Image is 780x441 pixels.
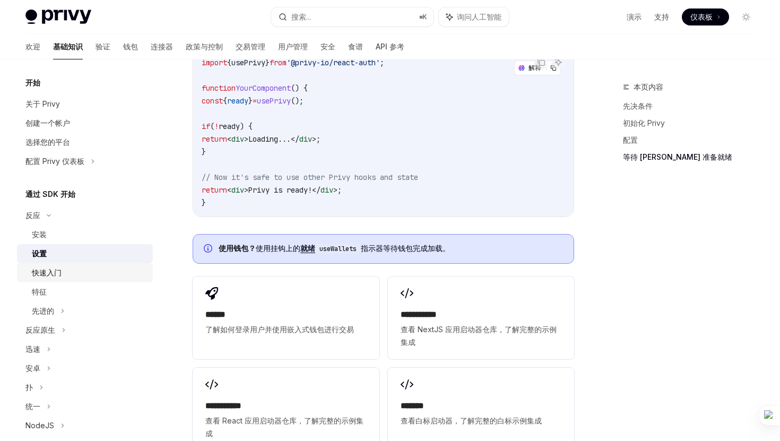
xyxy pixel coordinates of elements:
[439,7,509,27] button: 询问人工智能
[25,402,40,411] font: 统一
[312,134,316,144] span: >
[270,58,287,67] span: from
[257,96,291,106] span: usePrivy
[623,115,763,132] a: 初始化 Privy
[202,185,227,195] span: return
[682,8,729,25] a: 仪表板
[422,13,427,21] font: K
[219,122,240,131] span: ready
[236,42,265,51] font: 交易管理
[401,325,557,347] font: 查看 NextJS 应用启动器仓库，了解完整的示例集成
[32,249,47,258] font: 设置
[248,134,291,144] span: Loading...
[312,185,320,195] span: </
[348,34,363,59] a: 食谱
[361,244,450,253] font: 指示器等待钱包完成加载。
[236,83,291,93] span: YourComponent
[285,244,300,253] font: 上的
[186,34,223,59] a: 政策与控制
[320,34,335,59] a: 安全
[551,55,565,69] button: 询问人工智能
[457,12,501,21] font: 询问人工智能
[25,99,60,108] font: 关于 Privy
[25,364,40,373] font: 安卓
[623,149,763,166] a: 等待 [PERSON_NAME] 准备就绪
[623,98,763,115] a: 先决条件
[25,157,84,166] font: 配置 Privy 仪表板
[271,7,433,27] button: 搜索...⌘K
[32,268,62,277] font: 快速入门
[623,118,665,127] font: 初始化 Privy
[627,12,642,22] a: 演示
[25,137,70,146] font: 选择您的平台
[348,42,363,51] font: 食谱
[227,58,231,67] span: {
[204,244,214,255] svg: 信息
[25,78,40,87] font: 开始
[654,12,669,22] a: 支持
[223,96,227,106] span: {
[25,383,33,392] font: 扑
[401,416,542,425] font: 查看白标启动器，了解完整的白标示例集成
[244,134,248,144] span: >
[315,244,361,254] code: useWallets
[623,132,763,149] a: 配置
[202,122,210,131] span: if
[151,42,173,51] font: 连接器
[17,133,153,152] a: 选择您的平台
[17,114,153,133] a: 创建一个帐户
[287,58,380,67] span: '@privy-io/react-auth'
[214,122,219,131] span: !
[627,12,642,21] font: 演示
[205,325,354,334] font: 了解如何登录用户并使用嵌入式钱包进行交易
[202,172,418,182] span: // Now it's safe to use other Privy hooks and state
[623,101,653,110] font: 先决条件
[320,42,335,51] font: 安全
[25,34,40,59] a: 欢迎
[654,12,669,21] font: 支持
[202,147,206,157] span: }
[151,34,173,59] a: 连接器
[25,211,40,220] font: 反应
[248,185,312,195] span: Privy is ready!
[231,185,244,195] span: div
[227,185,231,195] span: <
[253,96,257,106] span: =
[25,42,40,51] font: 欢迎
[316,134,320,144] span: ;
[205,416,363,438] font: 查看 React 应用启动器仓库，了解完整的示例集成
[202,96,223,106] span: const
[25,325,55,334] font: 反应原生
[17,244,153,263] a: 设置
[333,185,337,195] span: >
[231,58,265,67] span: usePrivy
[25,118,70,127] font: 创建一个帐户
[32,287,47,296] font: 特征
[690,12,713,21] font: 仪表板
[236,34,265,59] a: 交易管理
[193,276,379,359] a: **** *了解如何登录用户并使用嵌入式钱包进行交易
[738,8,755,25] button: 切换暗模式
[278,34,308,59] a: 用户管理
[376,34,404,59] a: API 参考
[256,244,285,253] font: 使用挂钩
[227,134,231,144] span: <
[337,185,342,195] span: ;
[278,42,308,51] font: 用户管理
[17,225,153,244] a: 安装
[96,42,110,51] font: 验证
[291,134,299,144] span: </
[25,344,40,353] font: 迅速
[123,42,138,51] font: 钱包
[17,263,153,282] a: 快速入门
[210,122,214,131] span: (
[320,185,333,195] span: div
[623,135,638,144] font: 配置
[231,134,244,144] span: div
[202,198,206,207] span: }
[53,42,83,51] font: 基础知识
[299,134,312,144] span: div
[17,94,153,114] a: 关于 Privy
[534,55,548,69] button: 复制代码块中的内容
[53,34,83,59] a: 基础知识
